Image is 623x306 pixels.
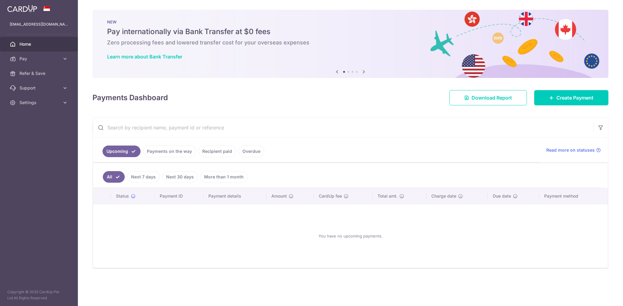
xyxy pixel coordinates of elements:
span: Status [116,193,129,199]
a: Next 30 days [162,171,198,183]
span: Read more on statuses [546,147,595,153]
h5: Pay internationally via Bank Transfer at $0 fees [107,27,594,37]
a: Upcoming [103,146,141,157]
h4: Payments Dashboard [92,92,168,103]
a: Learn more about Bank Transfer [107,54,182,60]
p: [EMAIL_ADDRESS][DOMAIN_NAME] [10,21,68,27]
span: Settings [19,100,60,106]
a: Overdue [238,146,264,157]
input: Search by recipient name, payment id or reference [93,118,593,137]
span: Create Payment [556,94,593,101]
img: CardUp [7,5,37,12]
th: Payment details [204,188,266,204]
span: Refer & Save [19,70,60,76]
p: NEW [107,19,594,24]
th: Payment method [539,188,608,204]
span: Pay [19,56,60,62]
a: Next 7 days [127,171,160,183]
span: Download Report [472,94,512,101]
a: All [103,171,125,183]
a: More than 1 month [200,171,248,183]
th: Payment ID [155,188,204,204]
a: Recipient paid [198,146,236,157]
a: Read more on statuses [546,147,601,153]
span: Amount [271,193,287,199]
a: Payments on the way [143,146,196,157]
div: You have no upcoming payments. [100,209,600,263]
iframe: Opens a widget where you can find more information [584,288,617,303]
span: Charge date [431,193,456,199]
h6: Zero processing fees and lowered transfer cost for your overseas expenses [107,39,594,46]
img: Bank transfer banner [92,10,608,78]
a: Download Report [449,90,527,105]
span: Support [19,85,60,91]
span: CardUp fee [319,193,342,199]
span: Due date [493,193,511,199]
a: Create Payment [534,90,608,105]
span: Home [19,41,60,47]
span: Total amt. [378,193,398,199]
